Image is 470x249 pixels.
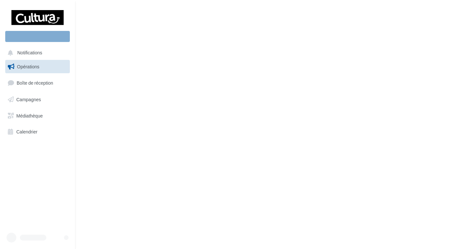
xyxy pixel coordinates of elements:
a: Campagnes [4,93,71,106]
a: Calendrier [4,125,71,139]
span: Notifications [17,50,42,56]
a: Opérations [4,60,71,74]
a: Médiathèque [4,109,71,123]
span: Médiathèque [16,113,43,118]
span: Boîte de réception [17,80,53,86]
a: Boîte de réception [4,76,71,90]
span: Campagnes [16,97,41,102]
span: Opérations [17,64,39,69]
div: Nouvelle campagne [5,31,70,42]
span: Calendrier [16,129,38,134]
